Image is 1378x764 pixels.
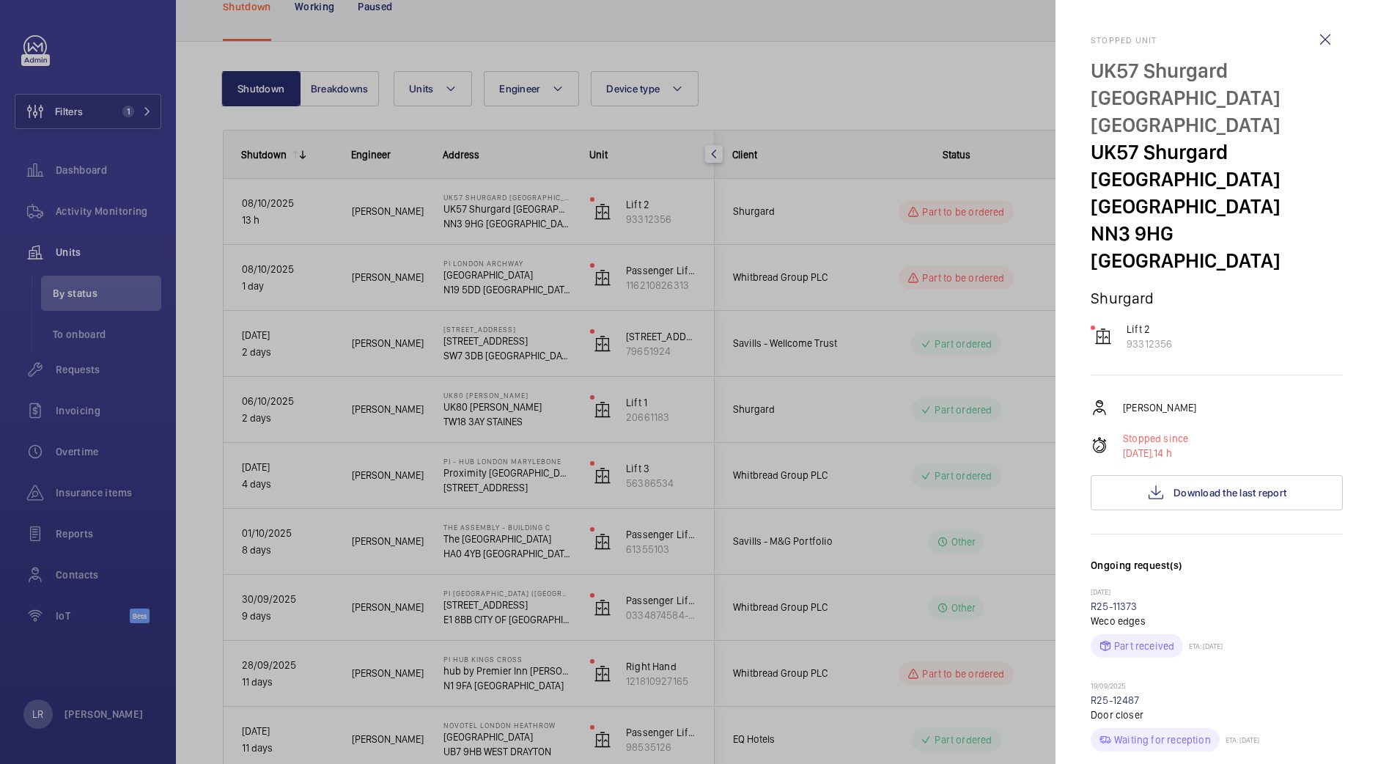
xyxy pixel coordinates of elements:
[1114,732,1211,747] p: Waiting for reception
[1091,289,1343,307] p: Shurgard
[1091,708,1343,722] p: Door closer
[1091,681,1343,693] p: 19/09/2025
[1183,642,1223,650] p: ETA: [DATE]
[1220,735,1259,744] p: ETA: [DATE]
[1127,337,1172,351] p: 93312356
[1091,600,1138,612] a: R25-11373
[1091,220,1343,274] p: NN3 9HG [GEOGRAPHIC_DATA]
[1091,694,1140,706] a: R25-12487
[1091,139,1343,220] p: UK57 Shurgard [GEOGRAPHIC_DATA] [GEOGRAPHIC_DATA]
[1091,587,1343,599] p: [DATE]
[1091,475,1343,510] button: Download the last report
[1091,614,1343,628] p: Weco edges
[1091,558,1343,587] h3: Ongoing request(s)
[1173,487,1286,499] span: Download the last report
[1114,639,1174,653] p: Part received
[1123,431,1188,446] p: Stopped since
[1127,322,1172,337] p: Lift 2
[1091,35,1343,45] h2: Stopped unit
[1123,400,1196,415] p: [PERSON_NAME]
[1123,447,1154,459] span: [DATE],
[1094,328,1112,345] img: elevator.svg
[1123,446,1188,460] p: 14 h
[1091,57,1343,139] p: UK57 Shurgard [GEOGRAPHIC_DATA] [GEOGRAPHIC_DATA]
